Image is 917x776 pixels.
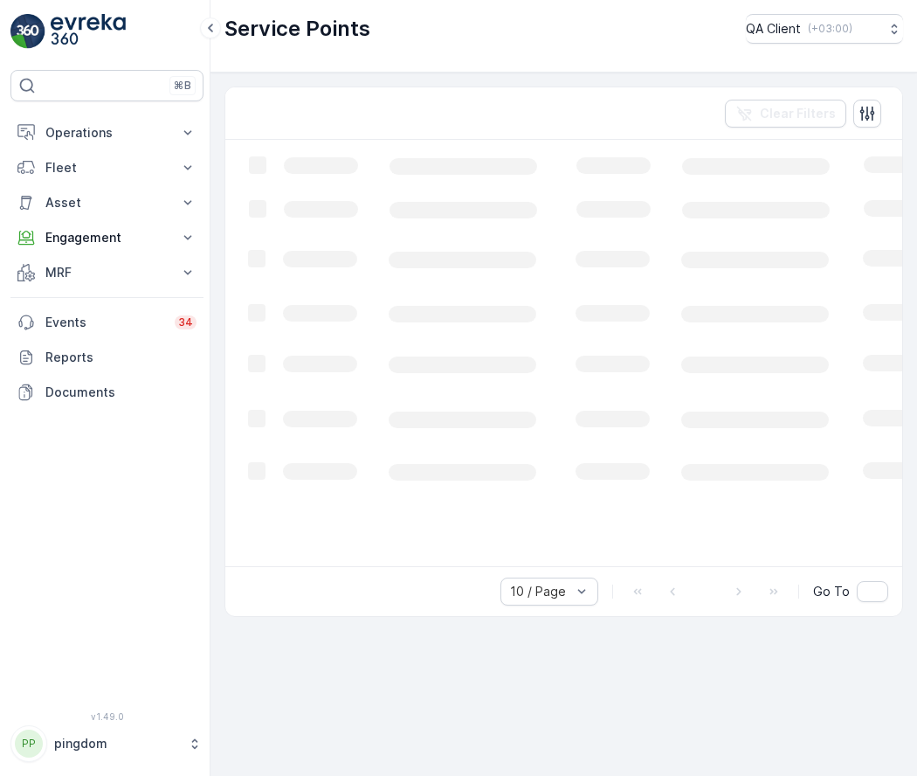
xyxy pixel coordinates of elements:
button: Engagement [10,220,203,255]
p: Events [45,314,164,331]
p: pingdom [54,735,179,752]
img: logo [10,14,45,49]
p: Reports [45,349,196,366]
div: PP [15,730,43,758]
p: MRF [45,264,169,281]
p: Documents [45,384,196,401]
span: Go To [813,583,850,600]
span: v 1.49.0 [10,711,203,722]
p: Clear Filters [760,105,836,122]
p: Engagement [45,229,169,246]
button: Operations [10,115,203,150]
button: PPpingdom [10,725,203,762]
a: Events34 [10,305,203,340]
button: Fleet [10,150,203,185]
p: QA Client [746,20,801,38]
p: Operations [45,124,169,142]
button: Clear Filters [725,100,846,128]
p: 34 [178,315,193,329]
p: Fleet [45,159,169,177]
button: Asset [10,185,203,220]
p: ( +03:00 ) [808,22,852,36]
p: ⌘B [174,79,191,93]
button: QA Client(+03:00) [746,14,903,44]
img: logo_light-DOdMpM7g.png [51,14,126,49]
a: Reports [10,340,203,375]
a: Documents [10,375,203,410]
button: MRF [10,255,203,290]
p: Service Points [224,15,370,43]
p: Asset [45,194,169,211]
